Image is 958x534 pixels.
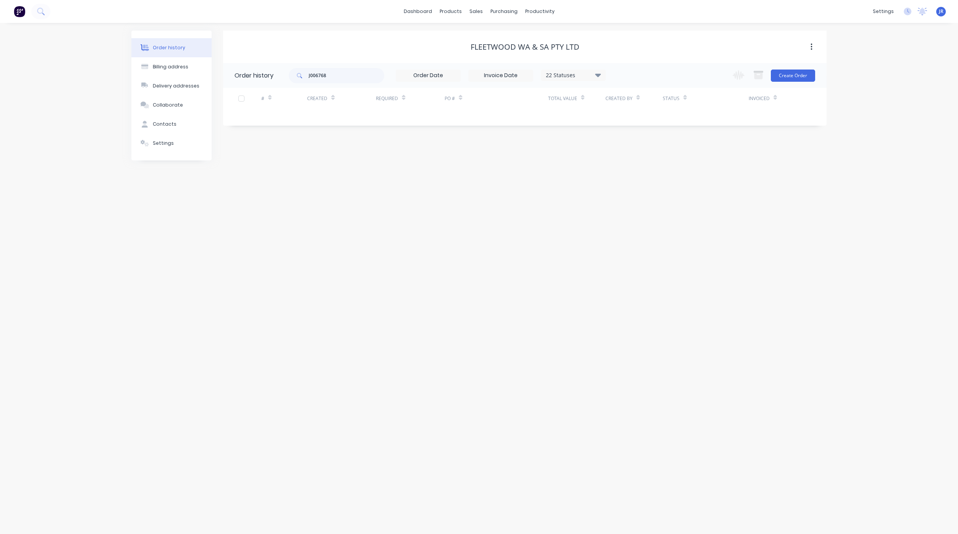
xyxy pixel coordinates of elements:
div: Billing address [153,63,188,70]
div: productivity [521,6,558,17]
button: Order history [131,38,212,57]
div: Total Value [548,95,577,102]
div: Required [376,95,398,102]
div: # [261,95,264,102]
div: # [261,88,307,109]
div: Contacts [153,121,176,128]
button: Create Order [771,70,815,82]
div: Settings [153,140,174,147]
button: Delivery addresses [131,76,212,95]
a: dashboard [400,6,436,17]
input: Order Date [396,70,460,81]
div: Status [663,95,680,102]
input: Invoice Date [469,70,533,81]
div: sales [466,6,487,17]
div: settings [869,6,898,17]
div: 22 Statuses [541,71,605,79]
button: Billing address [131,57,212,76]
button: Settings [131,134,212,153]
div: products [436,6,466,17]
div: Order history [153,44,185,51]
div: PO # [445,95,455,102]
div: Created [307,88,376,109]
img: Factory [14,6,25,17]
div: purchasing [487,6,521,17]
div: PO # [445,88,548,109]
div: Invoiced [749,95,770,102]
span: JR [939,8,943,15]
div: Order history [235,71,273,80]
div: Created [307,95,327,102]
div: Required [376,88,445,109]
div: Fleetwood WA & SA Pty Ltd [471,42,579,52]
button: Contacts [131,115,212,134]
div: Invoiced [749,88,795,109]
div: Total Value [548,88,605,109]
div: Collaborate [153,102,183,108]
input: Search... [309,68,384,83]
div: Created By [605,95,633,102]
div: Delivery addresses [153,83,199,89]
div: Created By [605,88,663,109]
button: Collaborate [131,95,212,115]
div: Status [663,88,749,109]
